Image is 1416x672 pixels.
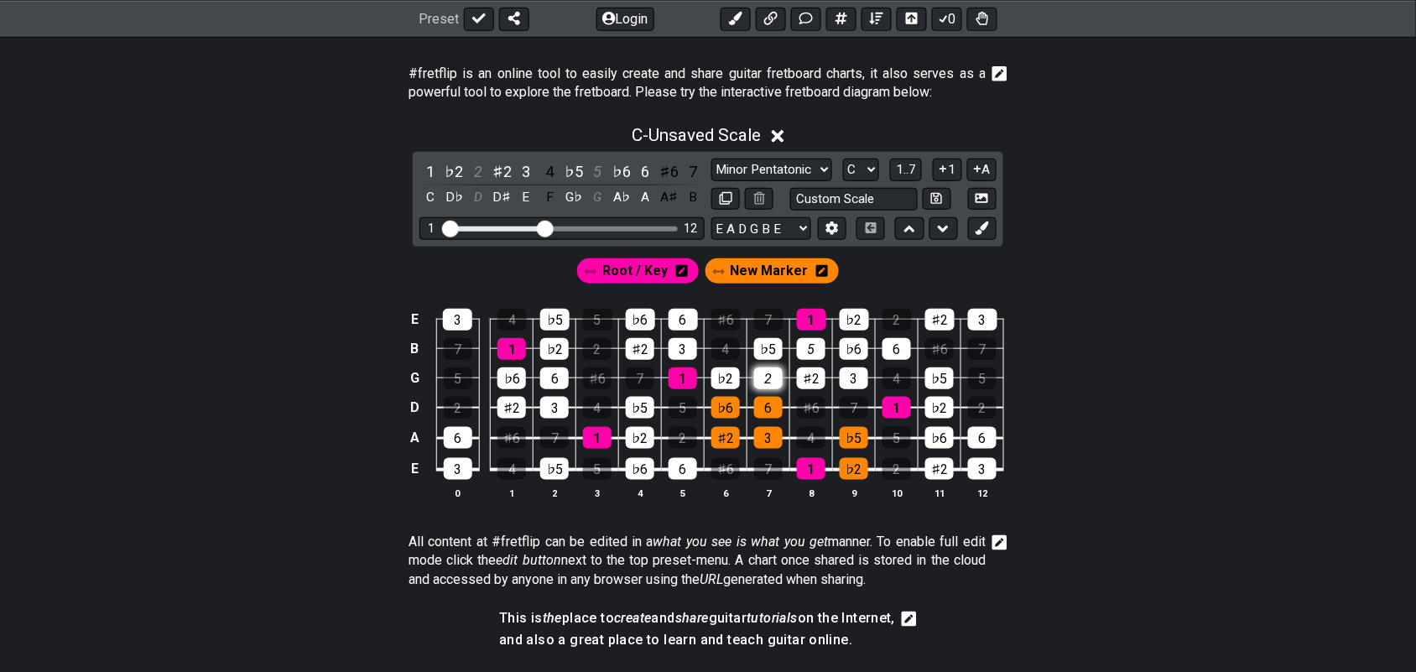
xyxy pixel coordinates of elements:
button: Toggle horizontal chord view [856,217,885,240]
div: New Marker [702,255,843,287]
em: URL [700,571,723,587]
div: 7 [626,367,654,389]
button: A [967,159,997,181]
div: 3 [669,338,697,360]
th: 12 [961,484,1004,502]
em: what you see is what you get [653,534,829,550]
div: 7 [968,338,997,360]
div: 4 [797,427,825,449]
div: 4 [497,309,527,331]
button: Share Preset [499,7,529,30]
th: 1 [491,484,534,502]
button: 1 [933,159,961,181]
button: Add Text [791,7,821,30]
div: toggle pitch class [563,186,585,209]
div: 6 [540,367,569,389]
div: 6 [669,458,697,480]
div: ♭2 [540,338,569,360]
div: ♭2 [711,367,740,389]
div: toggle pitch class [419,186,441,209]
span: C - Unsaved Scale [632,125,761,145]
div: 2 [968,397,997,419]
i: Edit [992,65,1007,85]
div: ♭2 [626,427,654,449]
button: 0 [932,7,962,30]
div: toggle scale degree [587,160,609,183]
div: 3 [840,367,868,389]
div: toggle pitch class [539,186,561,209]
span: Click to edit [499,609,895,654]
div: 2 [669,427,697,449]
h4: and also a great place to learn and teach guitar online. [499,632,895,650]
div: 7 [540,427,569,449]
div: ♯6 [797,397,825,419]
span: Click to edit [409,65,986,102]
button: Move down [929,217,958,240]
div: ♯6 [711,458,740,480]
button: Edit Tuning [818,217,846,240]
div: toggle scale degree [419,160,441,183]
div: 6 [968,427,997,449]
div: 1 [428,221,435,236]
div: 12 [684,221,697,236]
div: toggle pitch class [659,186,680,209]
div: toggle scale degree [563,160,585,183]
div: ♭6 [711,397,740,419]
div: ♭6 [626,458,654,480]
div: ♯2 [711,427,740,449]
div: 7 [444,338,472,360]
th: 5 [662,484,705,502]
div: toggle scale degree [539,160,561,183]
div: 3 [754,427,783,449]
em: edit button [497,552,561,568]
button: Open sort Window [862,7,892,30]
div: 4 [583,397,612,419]
select: Tonic/Root [843,159,879,181]
div: 5 [882,427,911,449]
div: ♭5 [925,367,954,389]
div: ♭2 [840,309,869,331]
div: 2 [882,309,912,331]
div: 2 [882,458,911,480]
i: Drag and drop to re-order [585,265,596,279]
div: 4 [497,458,526,480]
div: 2 [583,338,612,360]
em: the [543,610,562,626]
td: E [405,453,425,485]
div: ♭5 [626,397,654,419]
div: toggle scale degree [683,160,705,183]
div: ♭2 [925,397,954,419]
div: ♭2 [840,458,868,480]
i: Edit marker [676,259,688,284]
div: toggle scale degree [659,160,680,183]
div: 4 [882,367,911,389]
button: Add media link [756,7,786,30]
div: 1 [583,427,612,449]
div: 1 [882,397,911,419]
button: Move up [895,217,924,240]
div: toggle scale degree [444,160,466,183]
button: Store user defined scale [923,188,951,211]
div: Visible fret range [419,217,705,240]
button: 1..7 [890,159,922,181]
i: Edit [992,533,1007,553]
div: ♭5 [754,338,783,360]
div: 1 [669,367,697,389]
p: All content at #fretflip can be edited in a manner. To enable full edit mode click the next to th... [409,533,986,589]
span: Click to enter marker mode. [602,259,668,284]
div: toggle pitch class [683,186,705,209]
td: G [405,363,425,393]
div: ♯2 [925,309,955,331]
th: 4 [619,484,662,502]
button: Add an identical marker to each fretkit. [721,7,751,30]
div: ♭5 [540,458,569,480]
button: Delete [745,188,773,211]
span: Click to edit [409,533,986,589]
div: 2 [444,397,472,419]
div: ♭6 [497,367,526,389]
td: A [405,423,425,454]
div: 7 [840,397,868,419]
div: 5 [968,367,997,389]
div: toggle scale degree [467,160,489,183]
div: toggle pitch class [515,186,537,209]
